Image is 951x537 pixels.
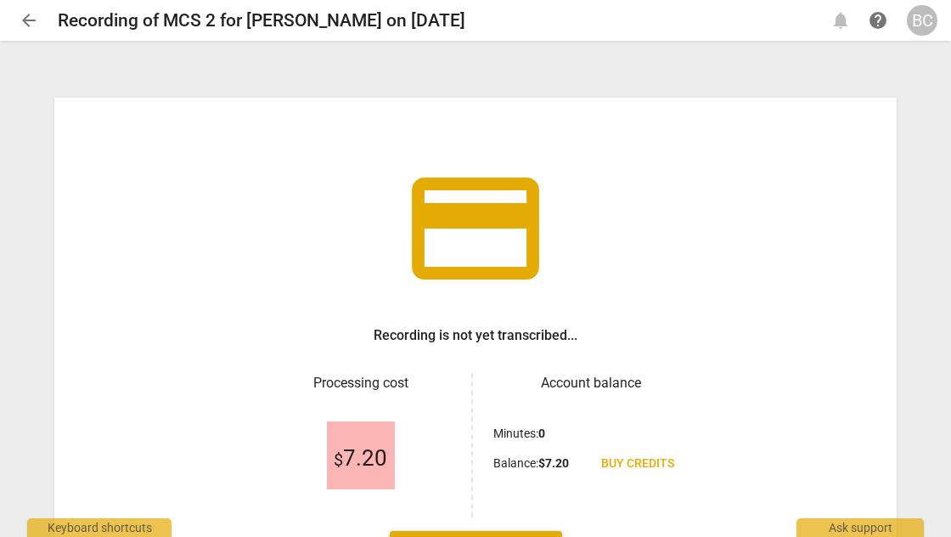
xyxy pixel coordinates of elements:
span: $ [334,449,343,470]
b: 0 [538,427,545,440]
h3: Processing cost [263,373,458,393]
div: Keyboard shortcuts [27,518,172,537]
b: $ 7.20 [538,456,569,470]
span: Buy credits [601,455,674,472]
a: Help [863,5,893,36]
h3: Account balance [493,373,688,393]
span: help [868,10,888,31]
span: 7.20 [334,446,387,472]
h3: Recording is not yet transcribed... [374,325,577,346]
div: Ask support [796,518,924,537]
a: Buy credits [588,449,688,479]
p: Minutes : [493,425,545,443]
span: credit_card [399,152,552,305]
p: Balance : [493,455,569,472]
button: BC [907,5,937,36]
span: arrow_back [19,10,39,31]
h2: Recording of MCS 2 for [PERSON_NAME] on [DATE] [58,10,465,31]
